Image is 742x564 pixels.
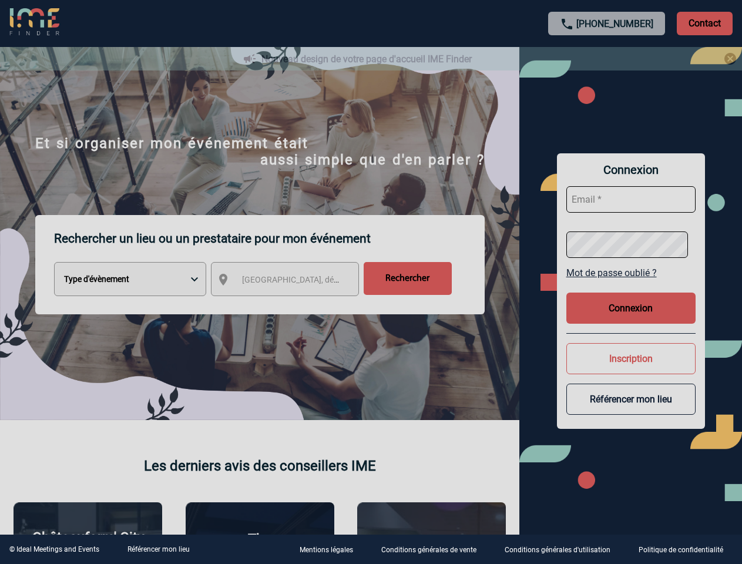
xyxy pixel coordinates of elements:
[9,545,99,553] div: © Ideal Meetings and Events
[629,544,742,555] a: Politique de confidentialité
[127,545,190,553] a: Référencer mon lieu
[300,546,353,555] p: Mentions légales
[372,544,495,555] a: Conditions générales de vente
[505,546,610,555] p: Conditions générales d'utilisation
[290,544,372,555] a: Mentions légales
[381,546,476,555] p: Conditions générales de vente
[495,544,629,555] a: Conditions générales d'utilisation
[639,546,723,555] p: Politique de confidentialité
